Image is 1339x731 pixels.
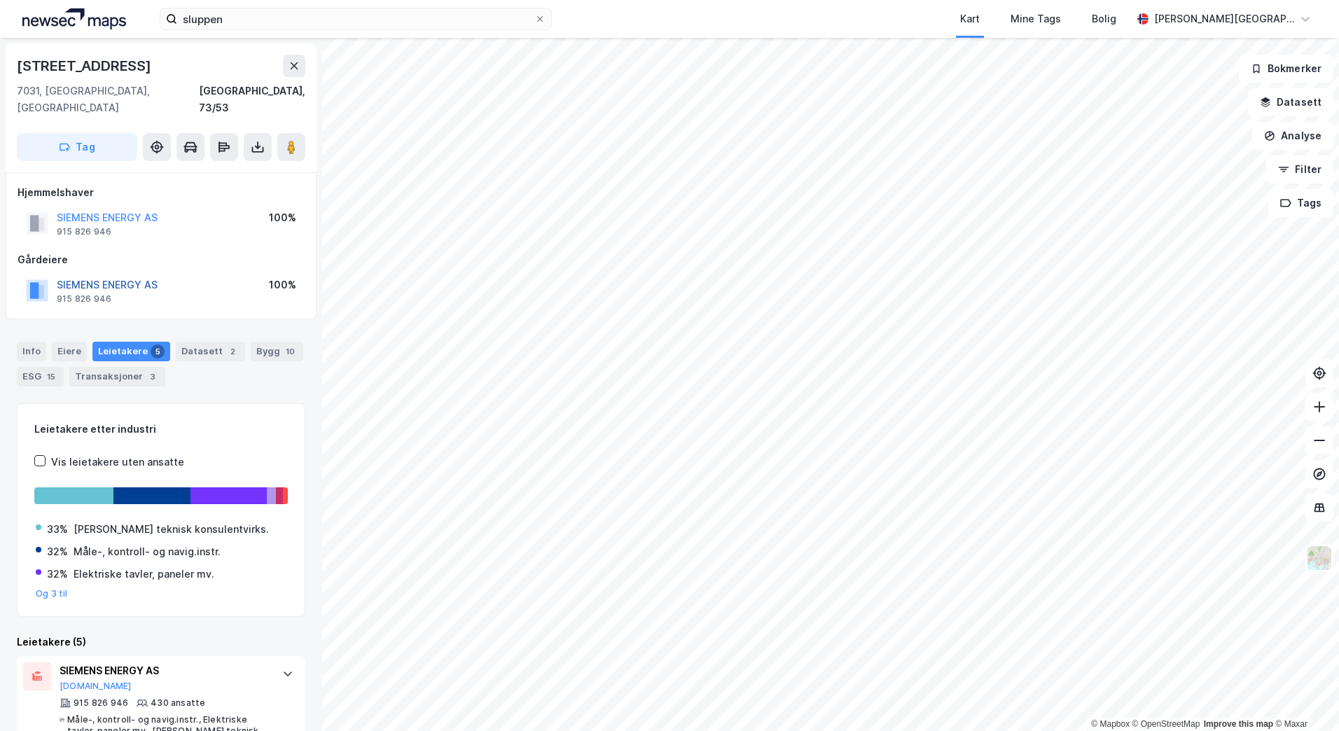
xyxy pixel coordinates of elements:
[60,662,268,679] div: SIEMENS ENERGY AS
[283,344,298,358] div: 10
[177,8,534,29] input: Søk på adresse, matrikkel, gårdeiere, leietakere eller personer
[74,521,269,538] div: [PERSON_NAME] teknisk konsulentvirks.
[176,342,245,361] div: Datasett
[57,293,111,305] div: 915 826 946
[36,588,68,599] button: Og 3 til
[69,367,165,387] div: Transaksjoner
[1011,11,1061,27] div: Mine Tags
[1306,545,1333,571] img: Z
[146,370,160,384] div: 3
[1239,55,1333,83] button: Bokmerker
[17,133,137,161] button: Tag
[17,634,305,650] div: Leietakere (5)
[18,184,305,201] div: Hjemmelshaver
[47,521,68,538] div: 33%
[44,370,58,384] div: 15
[1154,11,1294,27] div: [PERSON_NAME][GEOGRAPHIC_DATA]
[18,251,305,268] div: Gårdeiere
[1132,719,1200,729] a: OpenStreetMap
[74,543,221,560] div: Måle-, kontroll- og navig.instr.
[199,83,305,116] div: [GEOGRAPHIC_DATA], 73/53
[57,226,111,237] div: 915 826 946
[34,421,288,438] div: Leietakere etter industri
[52,342,87,361] div: Eiere
[226,344,240,358] div: 2
[1092,11,1116,27] div: Bolig
[17,342,46,361] div: Info
[1266,155,1333,183] button: Filter
[1204,719,1273,729] a: Improve this map
[1269,664,1339,731] iframe: Chat Widget
[960,11,980,27] div: Kart
[17,367,64,387] div: ESG
[151,697,205,709] div: 430 ansatte
[1248,88,1333,116] button: Datasett
[17,83,199,116] div: 7031, [GEOGRAPHIC_DATA], [GEOGRAPHIC_DATA]
[269,277,296,293] div: 100%
[47,566,68,583] div: 32%
[1091,719,1130,729] a: Mapbox
[1252,122,1333,150] button: Analyse
[1268,189,1333,217] button: Tags
[47,543,68,560] div: 32%
[251,342,303,361] div: Bygg
[92,342,170,361] div: Leietakere
[74,566,214,583] div: Elektriske tavler, paneler mv.
[17,55,154,77] div: [STREET_ADDRESS]
[1269,664,1339,731] div: Kontrollprogram for chat
[60,681,132,692] button: [DOMAIN_NAME]
[74,697,128,709] div: 915 826 946
[22,8,126,29] img: logo.a4113a55bc3d86da70a041830d287a7e.svg
[269,209,296,226] div: 100%
[51,454,184,471] div: Vis leietakere uten ansatte
[151,344,165,358] div: 5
